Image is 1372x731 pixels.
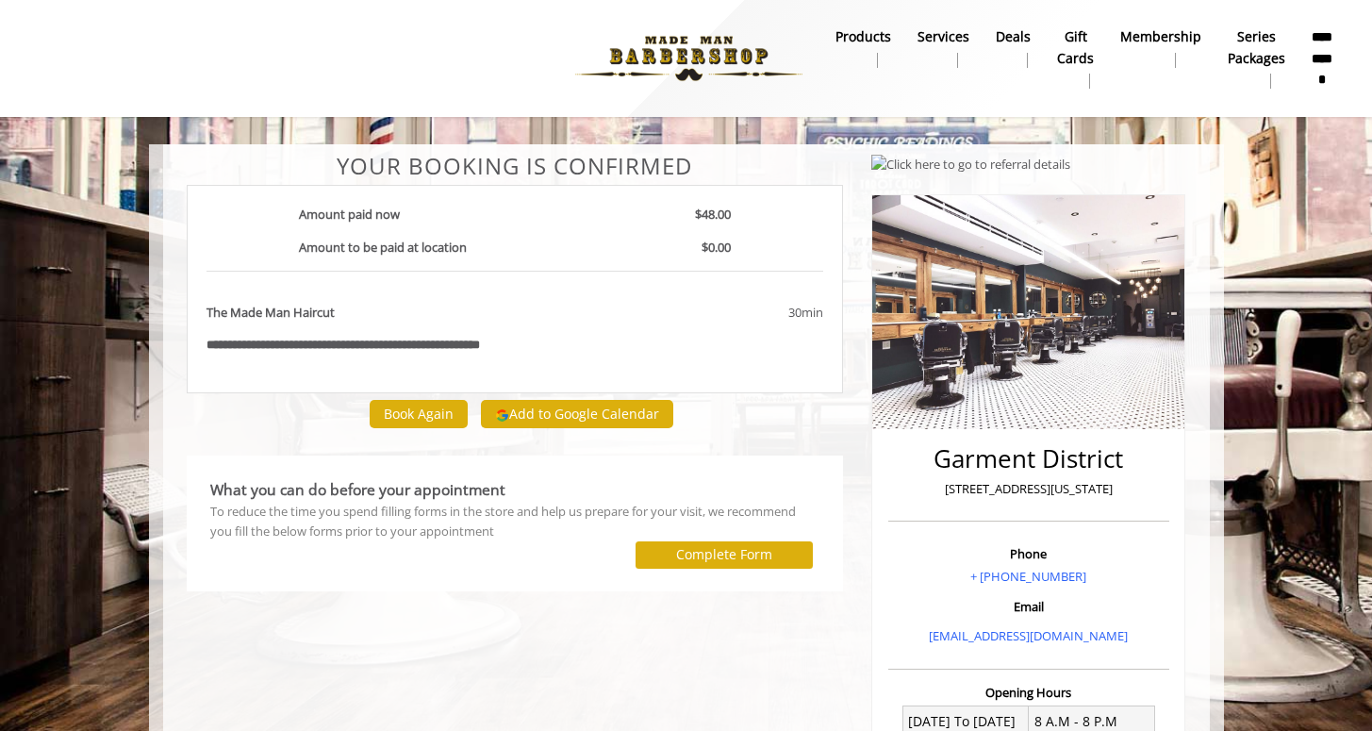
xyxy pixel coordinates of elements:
b: Membership [1120,26,1201,47]
a: [EMAIL_ADDRESS][DOMAIN_NAME] [929,627,1128,644]
b: $0.00 [702,239,731,256]
label: Complete Form [676,547,772,562]
h3: Opening Hours [888,686,1169,699]
b: Services [917,26,969,47]
p: [STREET_ADDRESS][US_STATE] [893,479,1165,499]
a: DealsDeals [983,24,1044,73]
button: Add to Google Calendar [481,400,673,428]
div: To reduce the time you spend filling forms in the store and help us prepare for your visit, we re... [210,502,820,541]
b: What you can do before your appointment [210,479,505,500]
h3: Phone [893,547,1165,560]
center: Your Booking is confirmed [187,154,844,178]
img: Made Man Barbershop logo [559,7,818,110]
b: Amount paid now [299,206,400,223]
a: MembershipMembership [1107,24,1215,73]
h3: Email [893,600,1165,613]
a: Productsproducts [822,24,904,73]
h2: Garment District [893,445,1165,473]
b: products [835,26,891,47]
b: $48.00 [695,206,731,223]
button: Book Again [370,400,468,427]
button: Complete Form [636,541,813,569]
img: Click here to go to referral details [871,155,1070,174]
a: ServicesServices [904,24,983,73]
div: 30min [636,303,823,323]
b: Series packages [1228,26,1285,69]
a: Series packagesSeries packages [1215,24,1298,93]
b: Deals [996,26,1031,47]
a: + [PHONE_NUMBER] [970,568,1086,585]
a: Gift cardsgift cards [1044,24,1107,93]
b: gift cards [1057,26,1094,69]
b: The Made Man Haircut [207,303,335,323]
b: Amount to be paid at location [299,239,467,256]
